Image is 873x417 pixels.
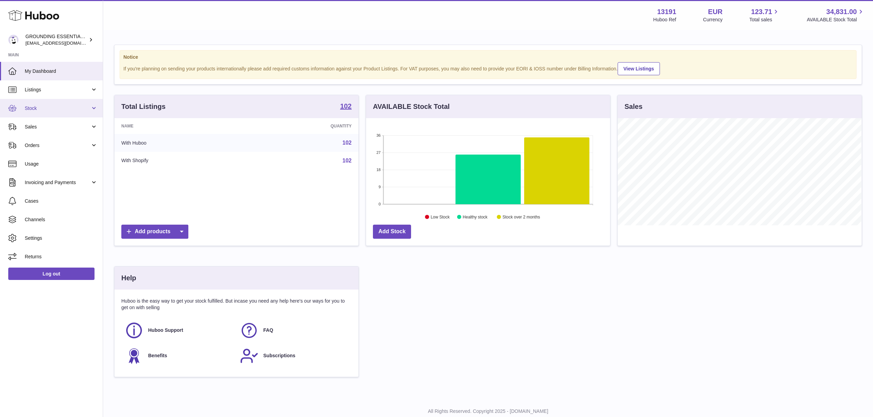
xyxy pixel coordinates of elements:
[25,198,98,204] span: Cases
[123,61,853,75] div: If you're planning on sending your products internationally please add required customs informati...
[148,352,167,359] span: Benefits
[653,16,676,23] div: Huboo Ref
[123,54,853,60] strong: Notice
[340,103,352,111] a: 102
[25,179,90,186] span: Invoicing and Payments
[618,62,660,75] a: View Listings
[657,7,676,16] strong: 13191
[807,7,865,23] a: 34,831.00 AVAILABLE Stock Total
[240,321,348,340] a: FAQ
[114,134,246,152] td: With Huboo
[109,408,868,415] p: All Rights Reserved. Copyright 2025 - [DOMAIN_NAME]
[502,215,540,219] text: Stock over 2 months
[25,33,87,46] div: GROUNDING ESSENTIALS INTERNATIONAL SLU
[114,152,246,170] td: With Shopify
[376,150,380,155] text: 27
[148,327,183,334] span: Huboo Support
[342,158,352,164] a: 102
[25,216,98,223] span: Channels
[8,35,19,45] img: internalAdmin-13191@internal.huboo.com
[749,7,780,23] a: 123.71 Total sales
[751,7,772,16] span: 123.71
[125,321,233,340] a: Huboo Support
[25,124,90,130] span: Sales
[25,68,98,75] span: My Dashboard
[263,352,295,359] span: Subscriptions
[25,142,90,149] span: Orders
[342,140,352,146] a: 102
[263,327,273,334] span: FAQ
[121,225,188,239] a: Add products
[121,298,352,311] p: Huboo is the easy way to get your stock fulfilled. But incase you need any help here's our ways f...
[431,215,450,219] text: Low Stock
[8,268,95,280] a: Log out
[25,87,90,93] span: Listings
[246,118,358,134] th: Quantity
[376,168,380,172] text: 18
[749,16,780,23] span: Total sales
[340,103,352,110] strong: 102
[125,347,233,365] a: Benefits
[114,118,246,134] th: Name
[826,7,857,16] span: 34,831.00
[373,102,450,111] h3: AVAILABLE Stock Total
[708,7,722,16] strong: EUR
[378,202,380,206] text: 0
[25,105,90,112] span: Stock
[703,16,723,23] div: Currency
[625,102,642,111] h3: Sales
[121,102,166,111] h3: Total Listings
[240,347,348,365] a: Subscriptions
[378,185,380,189] text: 9
[121,273,136,283] h3: Help
[25,40,101,46] span: [EMAIL_ADDRESS][DOMAIN_NAME]
[25,161,98,167] span: Usage
[463,215,488,219] text: Healthy stock
[376,133,380,137] text: 36
[25,253,98,260] span: Returns
[373,225,411,239] a: Add Stock
[807,16,865,23] span: AVAILABLE Stock Total
[25,235,98,241] span: Settings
